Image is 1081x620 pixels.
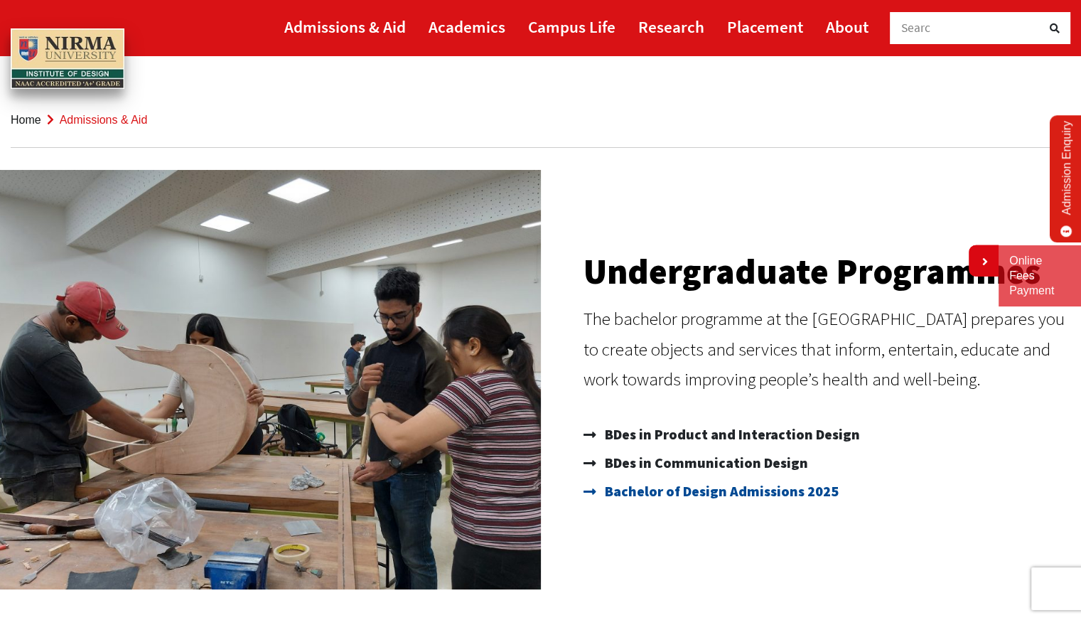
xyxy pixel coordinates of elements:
h2: Undergraduate Programmes [583,254,1067,289]
img: main_logo [11,28,124,90]
a: Academics [429,11,505,43]
a: Online Fees Payment [1009,254,1070,298]
span: BDes in Product and Interaction Design [601,420,860,449]
a: Research [638,11,704,43]
span: Admissions & Aid [60,114,148,126]
a: BDes in Communication Design [583,449,1067,477]
a: Bachelor of Design Admissions 2025 [583,477,1067,506]
p: The bachelor programme at the [GEOGRAPHIC_DATA] prepares you to create objects and services that ... [583,304,1067,395]
a: BDes in Product and Interaction Design [583,420,1067,449]
a: About [826,11,868,43]
a: Campus Life [528,11,615,43]
a: Home [11,114,41,126]
nav: breadcrumb [11,92,1070,148]
span: BDes in Communication Design [601,449,808,477]
span: Searc [901,20,931,36]
span: Bachelor of Design Admissions 2025 [601,477,839,506]
a: Admissions & Aid [284,11,406,43]
a: Placement [727,11,803,43]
